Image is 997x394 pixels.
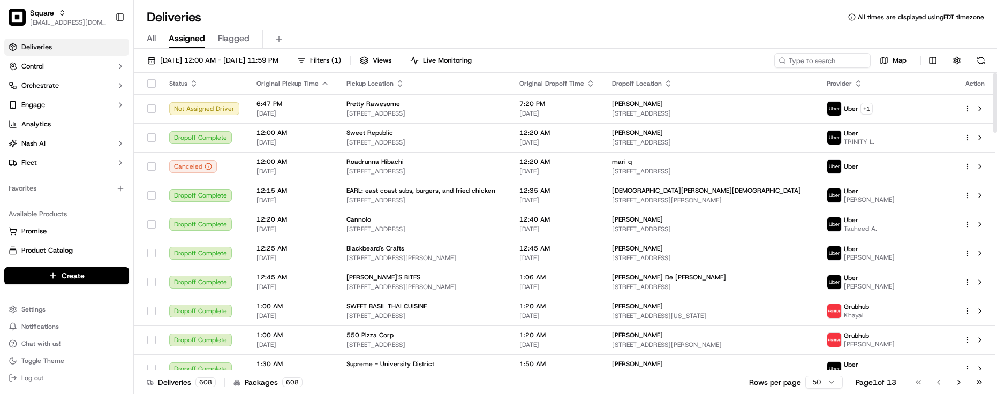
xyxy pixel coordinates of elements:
[256,244,329,253] span: 12:25 AM
[147,377,216,388] div: Deliveries
[256,302,329,310] span: 1:00 AM
[21,246,73,255] span: Product Catalog
[21,62,44,71] span: Control
[9,246,125,255] a: Product Catalog
[256,196,329,204] span: [DATE]
[4,267,129,284] button: Create
[256,273,329,282] span: 12:45 AM
[169,160,217,173] div: Canceled
[827,246,841,260] img: uber-new-logo.jpeg
[612,331,663,339] span: [PERSON_NAME]
[233,377,303,388] div: Packages
[256,360,329,368] span: 1:30 AM
[612,244,663,253] span: [PERSON_NAME]
[612,369,810,378] span: [STREET_ADDRESS]
[147,32,156,45] span: All
[9,9,26,26] img: Square
[519,369,595,378] span: [DATE]
[21,100,45,110] span: Engage
[256,312,329,320] span: [DATE]
[844,360,858,369] span: Uber
[4,39,129,56] a: Deliveries
[519,244,595,253] span: 12:45 AM
[964,79,986,88] div: Action
[346,186,495,195] span: EARL: east coast subs, burgers, and fried chicken
[256,128,329,137] span: 12:00 AM
[827,275,841,289] img: uber-new-logo.jpeg
[844,253,895,262] span: [PERSON_NAME]
[973,53,988,68] button: Refresh
[331,56,341,65] span: ( 1 )
[346,254,502,262] span: [STREET_ADDRESS][PERSON_NAME]
[169,32,205,45] span: Assigned
[256,79,319,88] span: Original Pickup Time
[195,377,216,387] div: 608
[346,244,404,253] span: Blackbeard's Crafts
[282,377,303,387] div: 608
[519,167,595,176] span: [DATE]
[612,302,663,310] span: [PERSON_NAME]
[612,225,810,233] span: [STREET_ADDRESS]
[30,18,107,27] button: [EMAIL_ADDRESS][DOMAIN_NAME]
[256,340,329,349] span: [DATE]
[519,302,595,310] span: 1:20 AM
[612,254,810,262] span: [STREET_ADDRESS]
[346,331,394,339] span: 550 Pizza Corp
[9,226,125,236] a: Promise
[346,167,502,176] span: [STREET_ADDRESS]
[4,242,129,259] button: Product Catalog
[4,353,129,368] button: Toggle Theme
[827,362,841,376] img: uber-new-logo.jpeg
[519,360,595,368] span: 1:50 AM
[844,129,858,138] span: Uber
[519,225,595,233] span: [DATE]
[256,225,329,233] span: [DATE]
[612,138,810,147] span: [STREET_ADDRESS]
[62,270,85,281] span: Create
[4,336,129,351] button: Chat with us!
[519,138,595,147] span: [DATE]
[856,377,896,388] div: Page 1 of 13
[21,42,52,52] span: Deliveries
[893,56,907,65] span: Map
[4,116,129,133] a: Analytics
[519,100,595,108] span: 7:20 PM
[4,180,129,197] div: Favorites
[346,79,394,88] span: Pickup Location
[844,224,877,233] span: Tauheed A.
[423,56,472,65] span: Live Monitoring
[256,186,329,195] span: 12:15 AM
[827,102,841,116] img: uber-new-logo.jpeg
[142,53,283,68] button: [DATE] 12:00 AM - [DATE] 11:59 PM
[844,311,869,320] span: Khayal
[519,196,595,204] span: [DATE]
[346,302,427,310] span: SWEET BASIL THAI CUISINE
[21,158,37,168] span: Fleet
[147,9,201,26] h1: Deliveries
[827,333,841,347] img: 5e692f75ce7d37001a5d71f1
[405,53,477,68] button: Live Monitoring
[612,360,663,368] span: [PERSON_NAME]
[612,273,726,282] span: [PERSON_NAME] De [PERSON_NAME]
[346,340,502,349] span: [STREET_ADDRESS]
[844,340,895,348] span: [PERSON_NAME]
[346,196,502,204] span: [STREET_ADDRESS]
[612,283,810,291] span: [STREET_ADDRESS]
[519,186,595,195] span: 12:35 AM
[844,216,858,224] span: Uber
[21,357,64,365] span: Toggle Theme
[858,13,984,21] span: All times are displayed using EDT timezone
[346,100,400,108] span: Pretty Rawesome
[21,226,47,236] span: Promise
[30,7,54,18] button: Square
[875,53,911,68] button: Map
[844,302,869,311] span: Grubhub
[519,128,595,137] span: 12:20 AM
[256,109,329,118] span: [DATE]
[4,58,129,75] button: Control
[860,103,873,115] button: +1
[346,157,404,166] span: Roadrunna Hibachi
[749,377,801,388] p: Rows per page
[827,79,852,88] span: Provider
